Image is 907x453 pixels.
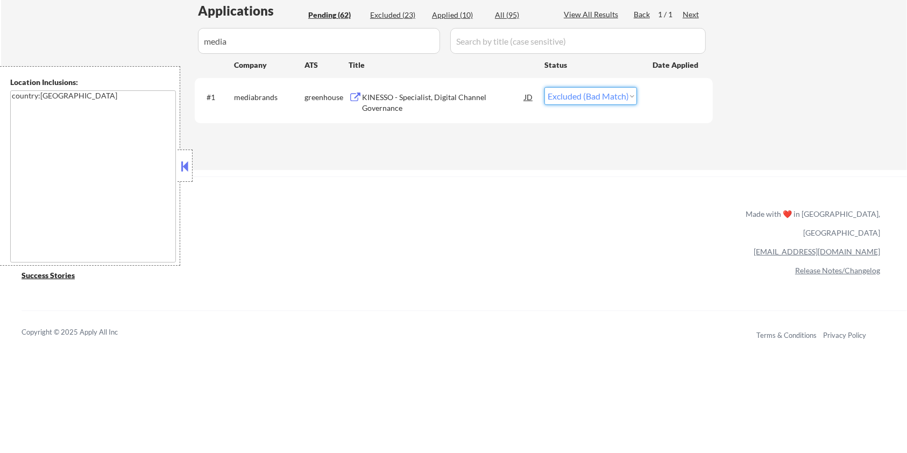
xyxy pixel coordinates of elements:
[634,9,651,20] div: Back
[653,60,700,70] div: Date Applied
[234,92,304,103] div: mediabrands
[22,270,89,284] a: Success Stories
[304,60,349,70] div: ATS
[754,247,880,256] a: [EMAIL_ADDRESS][DOMAIN_NAME]
[432,10,486,20] div: Applied (10)
[450,28,706,54] input: Search by title (case sensitive)
[523,87,534,107] div: JD
[741,204,880,242] div: Made with ❤️ in [GEOGRAPHIC_DATA], [GEOGRAPHIC_DATA]
[304,92,349,103] div: greenhouse
[756,331,817,339] a: Terms & Conditions
[22,327,145,338] div: Copyright © 2025 Apply All Inc
[795,266,880,275] a: Release Notes/Changelog
[349,60,534,70] div: Title
[22,271,75,280] u: Success Stories
[823,331,866,339] a: Privacy Policy
[544,55,637,74] div: Status
[658,9,683,20] div: 1 / 1
[10,77,176,88] div: Location Inclusions:
[683,9,700,20] div: Next
[22,220,521,231] a: Refer & earn free applications 👯‍♀️
[495,10,549,20] div: All (95)
[370,10,424,20] div: Excluded (23)
[198,4,304,17] div: Applications
[207,92,225,103] div: #1
[234,60,304,70] div: Company
[564,9,621,20] div: View All Results
[362,92,525,113] div: KINESSO - Specialist, Digital Channel Governance
[308,10,362,20] div: Pending (62)
[198,28,440,54] input: Search by company (case sensitive)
